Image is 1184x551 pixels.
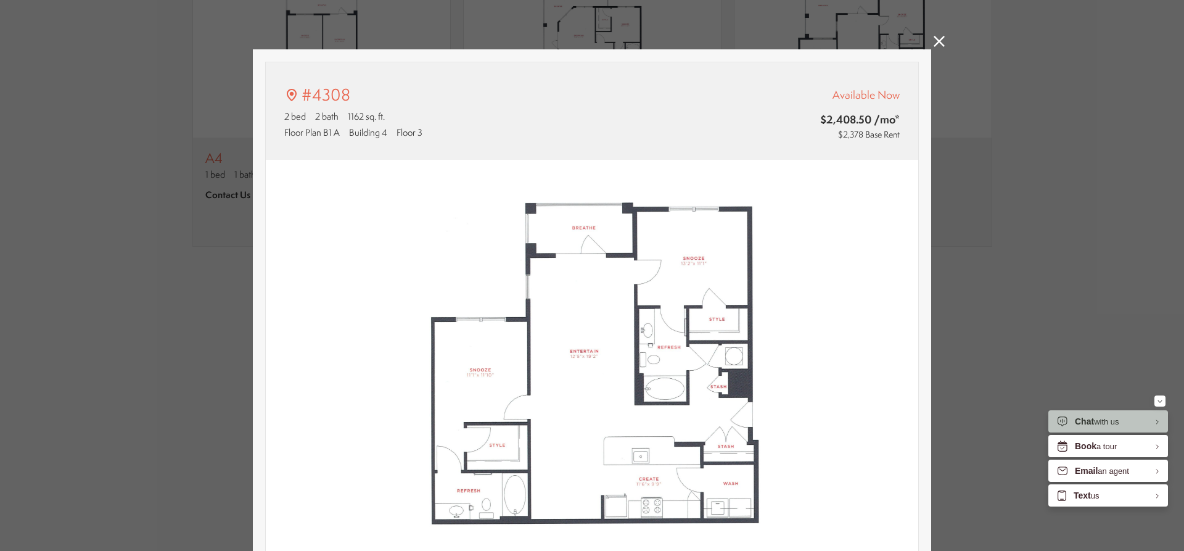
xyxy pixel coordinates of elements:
span: $2,408.50 /mo* [749,112,900,127]
span: Building 4 [349,126,387,139]
span: Available Now [832,87,900,102]
span: Floor Plan B1 A [284,126,340,139]
span: Floor 3 [397,126,422,139]
span: $2,378 Base Rent [838,128,900,141]
span: 2 bed [284,110,306,123]
p: #4308 [302,83,350,107]
span: 2 bath [315,110,339,123]
span: 1162 sq. ft. [348,110,385,123]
